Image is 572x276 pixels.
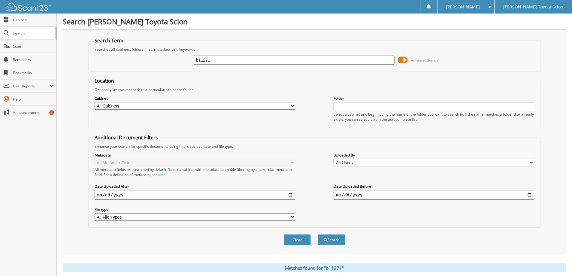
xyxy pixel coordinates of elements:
[6,3,51,11] img: scan123-logo-white.svg
[92,47,537,52] div: Searches all cabinets, folders, files, metadata, and keywords
[13,31,53,36] span: Search
[13,83,49,89] span: User Reports
[92,77,117,84] legend: Location
[95,153,295,158] label: Metadata
[95,207,295,212] label: File type
[95,184,295,189] label: Date Uploaded After
[92,134,161,141] legend: Additional Document Filters
[92,37,126,44] legend: Search Term
[13,110,53,115] span: Announcements
[92,87,537,92] div: Optionally limit your search to a particular cabinet or folder
[13,44,53,49] span: Scan
[334,153,534,158] label: Uploaded By
[13,17,53,23] span: Cabinets
[95,167,295,177] div: All metadata fields are searched by default. Select a cabinet with metadata to enable filtering b...
[284,234,311,245] button: Clear
[13,70,53,75] span: Bookmarks
[446,5,480,9] span: [PERSON_NAME]
[503,5,563,9] span: [PERSON_NAME] Toyota Scion
[49,110,54,115] div: 1
[318,234,345,245] button: Search
[334,190,534,200] input: end
[63,263,566,272] div: Matches found for "b11271"
[334,112,534,122] div: Select a cabinet and begin typing the name of the folder you want to search in. If the name match...
[13,97,53,102] span: Help
[92,144,537,149] div: Enhance your search for specific documents using filters such as date and file type.
[334,184,534,189] label: Date Uploaded Before
[63,17,566,26] h1: Search [PERSON_NAME] Toyota Scion
[95,96,295,101] label: Cabinet
[95,190,295,200] input: start
[158,172,165,177] a: here
[13,57,53,62] span: Reminders
[411,58,438,62] span: Advanced Search
[334,96,534,101] label: Folder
